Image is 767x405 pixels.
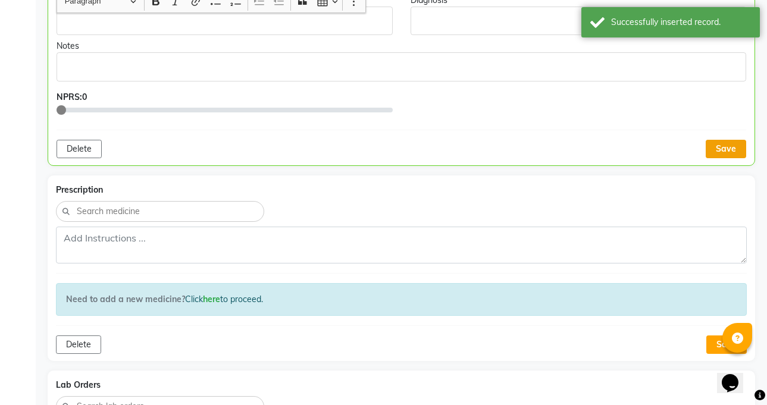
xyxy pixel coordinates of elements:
div: Rich Text Editor, main [411,7,747,35]
button: Delete [56,335,101,354]
div: Lab Orders [56,379,747,391]
input: Search medicine [76,205,258,218]
div: Successfully inserted record. [611,16,751,29]
div: Click to proceed. [56,283,747,316]
button: Save [706,335,747,354]
button: Delete [57,140,102,158]
div: Prescription [56,184,747,196]
div: Rich Text Editor, main [57,52,746,81]
div: Notes [57,40,746,52]
button: Save [706,140,746,158]
div: Rich Text Editor, main [57,7,393,35]
a: here [203,294,220,304]
span: 0 [82,92,87,102]
div: NPRS: [57,91,393,103]
iframe: chat widget [717,357,755,393]
strong: Need to add a new medicine? [66,294,185,304]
